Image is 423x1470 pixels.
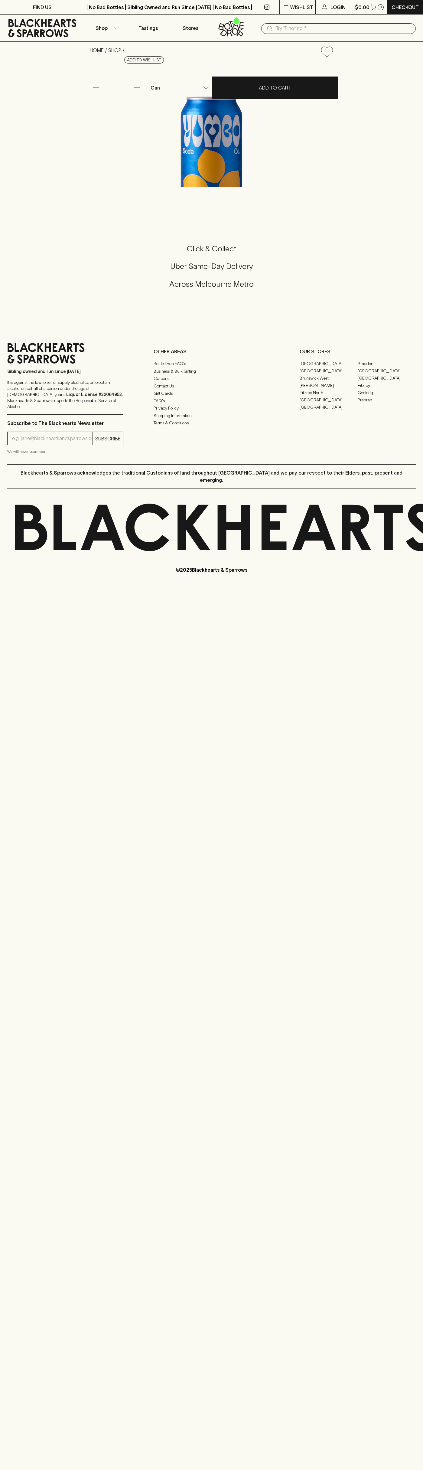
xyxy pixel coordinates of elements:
[358,374,416,382] a: [GEOGRAPHIC_DATA]
[183,24,198,32] p: Stores
[33,4,52,11] p: FIND US
[154,382,270,390] a: Contact Us
[108,47,121,53] a: SHOP
[7,261,416,271] h5: Uber Same-Day Delivery
[290,4,313,11] p: Wishlist
[300,382,358,389] a: [PERSON_NAME]
[148,82,211,94] div: Can
[358,396,416,403] a: Prahran
[12,469,411,484] p: Blackhearts & Sparrows acknowledges the traditional Custodians of land throughout [GEOGRAPHIC_DAT...
[276,24,411,33] input: Try "Pinot noir"
[358,382,416,389] a: Fitzroy
[358,367,416,374] a: [GEOGRAPHIC_DATA]
[7,244,416,254] h5: Click & Collect
[300,367,358,374] a: [GEOGRAPHIC_DATA]
[154,397,270,404] a: FAQ's
[355,4,369,11] p: $0.00
[154,390,270,397] a: Gift Cards
[154,420,270,427] a: Terms & Conditions
[85,15,127,41] button: Shop
[124,56,164,64] button: Add to wishlist
[138,24,158,32] p: Tastings
[154,412,270,419] a: Shipping Information
[300,396,358,403] a: [GEOGRAPHIC_DATA]
[300,403,358,411] a: [GEOGRAPHIC_DATA]
[93,432,123,445] button: SUBSCRIBE
[300,348,416,355] p: OUR STORES
[96,24,108,32] p: Shop
[330,4,346,11] p: Login
[358,360,416,367] a: Braddon
[90,47,104,53] a: HOME
[154,348,270,355] p: OTHER AREAS
[7,220,416,321] div: Call to action block
[7,449,123,455] p: We will never spam you
[154,405,270,412] a: Privacy Policy
[392,4,419,11] p: Checkout
[7,379,123,410] p: It is against the law to sell or supply alcohol to, or to obtain alcohol on behalf of a person un...
[379,5,382,9] p: 0
[95,435,121,442] p: SUBSCRIBE
[259,84,291,91] p: ADD TO CART
[7,420,123,427] p: Subscribe to The Blackhearts Newsletter
[66,392,122,397] strong: Liquor License #32064953
[85,62,338,187] img: 20700.png
[319,44,335,60] button: Add to wishlist
[154,367,270,375] a: Business & Bulk Gifting
[7,279,416,289] h5: Across Melbourne Metro
[300,360,358,367] a: [GEOGRAPHIC_DATA]
[12,434,93,443] input: e.g. jane@blackheartsandsparrows.com.au
[154,360,270,367] a: Bottle Drop FAQ's
[154,375,270,382] a: Careers
[212,77,338,99] button: ADD TO CART
[151,84,160,91] p: Can
[300,389,358,396] a: Fitzroy North
[7,368,123,374] p: Sibling owned and run since [DATE]
[169,15,212,41] a: Stores
[300,374,358,382] a: Brunswick West
[127,15,169,41] a: Tastings
[358,389,416,396] a: Geelong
